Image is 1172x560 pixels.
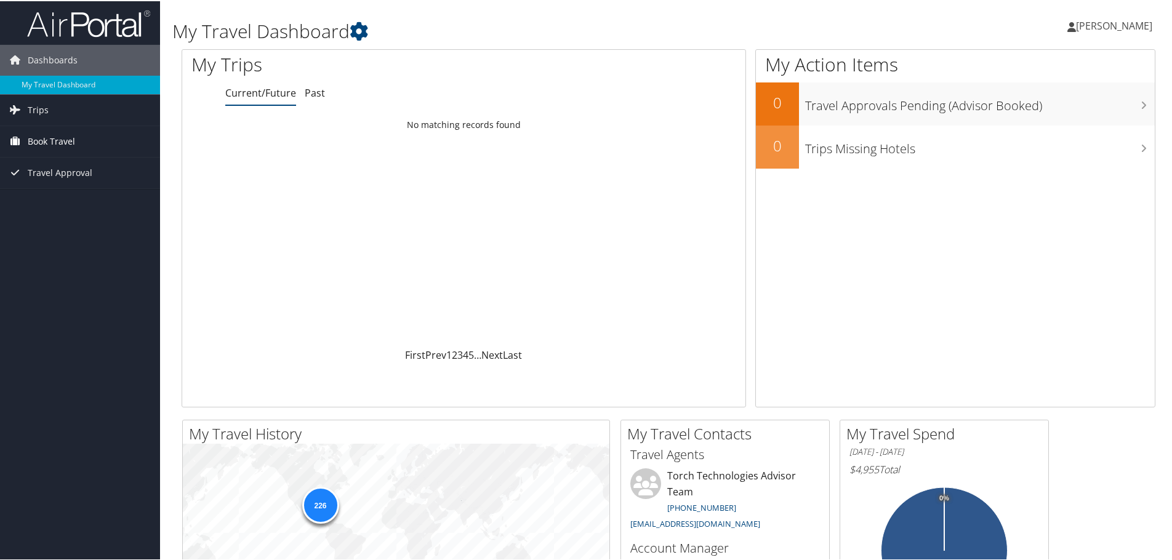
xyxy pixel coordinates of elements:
h1: My Trips [191,50,502,76]
a: [PERSON_NAME] [1067,6,1165,43]
h3: Travel Approvals Pending (Advisor Booked) [805,90,1155,113]
h2: 0 [756,91,799,112]
a: 4 [463,347,468,361]
h3: Travel Agents [630,445,820,462]
a: [EMAIL_ADDRESS][DOMAIN_NAME] [630,517,760,528]
a: Last [503,347,522,361]
a: 0Trips Missing Hotels [756,124,1155,167]
h2: 0 [756,134,799,155]
span: [PERSON_NAME] [1076,18,1152,31]
a: Current/Future [225,85,296,98]
a: 3 [457,347,463,361]
span: Book Travel [28,125,75,156]
a: Prev [425,347,446,361]
div: 226 [302,485,339,522]
h1: My Travel Dashboard [172,17,834,43]
a: [PHONE_NUMBER] [667,501,736,512]
h6: Total [849,462,1039,475]
li: Torch Technologies Advisor Team [624,467,826,533]
h2: My Travel History [189,422,609,443]
a: Next [481,347,503,361]
img: airportal-logo.png [27,8,150,37]
span: … [474,347,481,361]
h2: My Travel Spend [846,422,1048,443]
a: First [405,347,425,361]
a: 2 [452,347,457,361]
span: Trips [28,94,49,124]
span: $4,955 [849,462,879,475]
tspan: 0% [939,494,949,501]
a: Past [305,85,325,98]
h1: My Action Items [756,50,1155,76]
h3: Trips Missing Hotels [805,133,1155,156]
td: No matching records found [182,113,745,135]
span: Dashboards [28,44,78,74]
span: Travel Approval [28,156,92,187]
a: 1 [446,347,452,361]
h3: Account Manager [630,538,820,556]
h2: My Travel Contacts [627,422,829,443]
a: 5 [468,347,474,361]
h6: [DATE] - [DATE] [849,445,1039,457]
a: 0Travel Approvals Pending (Advisor Booked) [756,81,1155,124]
